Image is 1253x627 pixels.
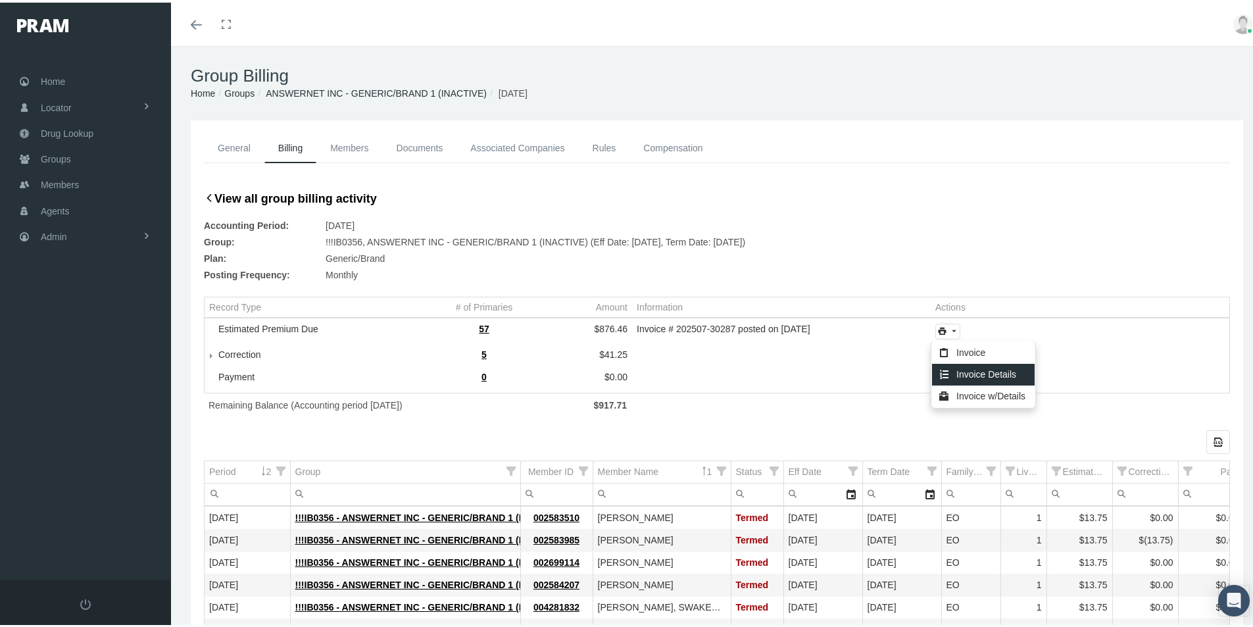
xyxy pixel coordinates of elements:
td: [DATE] [862,527,941,549]
a: Associated Companies [456,131,578,161]
div: $0.00 [1183,509,1239,522]
td: Termed [731,572,783,594]
div: Status [736,463,762,476]
div: Data grid toolbar [204,428,1230,451]
td: Filter cell [731,481,783,503]
a: 002699114 [533,555,579,565]
td: [DATE] [862,572,941,594]
td: [DATE] [783,505,862,527]
span: $917.71 [593,397,627,408]
div: Estimated Premium Due [1063,463,1108,476]
a: Members [316,131,382,161]
span: Group: [204,232,319,248]
input: Filter cell [1113,481,1178,503]
td: Column Amount [533,295,632,315]
div: $0.00 [1183,532,1239,544]
div: Record Type [209,299,261,310]
span: Posting Frequency: [204,264,319,281]
span: Groups [41,144,71,169]
span: Show filter options for column 'Lives Count' [1006,464,1015,473]
span: Drug Lookup [41,118,93,143]
td: Termed [731,549,783,572]
span: ANSWERNET INC - GENERIC/BRAND 1 (INACTIVE) [266,86,487,96]
td: Filter cell [941,481,1000,503]
h1: Group Billing [191,63,1243,84]
a: !!!IB0356 - ANSWERNET INC - GENERIC/BRAND 1 (INACTIVE) [295,555,565,565]
td: EO [941,549,1000,572]
span: Show filter options for column 'Eff Date' [848,464,858,473]
div: Invoice Details [932,361,1035,383]
span: Locator [41,93,72,118]
td: 1 [1000,527,1046,549]
td: Filter cell [205,481,290,503]
a: !!!IB0356 - ANSWERNET INC - GENERIC/BRAND 1 (INACTIVE) [295,510,565,520]
span: Show filter options for column 'Status' [770,464,779,473]
span: Home [41,66,65,91]
span: Show filter options for column 'Member Name' [717,464,726,473]
span: Show filter options for column 'Paid' [1183,464,1192,473]
span: !!!IB0356, ANSWERNET INC - GENERIC/BRAND 1 (INACTIVE) (Eff Date: [DATE], Term Date: [DATE]) [326,232,745,248]
span: Show filter options for column 'Period' [276,464,285,473]
td: Column Member Name [593,459,731,481]
div: Select [919,481,941,503]
div: Period [209,463,235,476]
td: Column Term Date [862,459,941,481]
div: $0.00 [1183,576,1239,589]
td: 1 [1000,594,1046,616]
td: [DATE] [862,594,941,616]
span: Accounting Period: [204,215,319,232]
a: !!!IB0356 - ANSWERNET INC - GENERIC/BRAND 1 (INACTIVE) [295,532,565,543]
td: Filter cell [1112,481,1178,503]
a: Billing [264,131,316,161]
a: View all group billing activity [204,187,377,205]
td: [PERSON_NAME], SWAKETHIA [593,594,731,616]
span: Show filter options for column 'Estimated Premium Due' [1052,464,1061,473]
div: Paid [1220,463,1239,476]
td: Column Group [290,459,520,481]
td: Termed [731,527,783,549]
span: 1 [707,464,714,474]
td: [PERSON_NAME] [593,527,731,549]
input: Filter cell [593,481,731,503]
div: $13.75 [1052,532,1108,544]
td: [DATE] [205,505,290,527]
td: Column Eff Date [783,459,862,481]
a: Home [191,86,215,96]
span: 2 [266,464,274,474]
div: Invoice w/Details [932,383,1035,405]
div: Select [840,481,862,503]
input: Filter cell [863,481,919,503]
td: [DATE] [783,527,862,549]
div: $13.75 [1052,599,1108,611]
div: Eff Date [789,463,822,476]
div: $41.25 [538,347,627,357]
span: Generic/Brand [326,248,385,264]
span: [DATE] [499,86,528,96]
a: Compensation [629,131,716,161]
a: 002584207 [533,577,579,588]
div: Open Intercom Messenger [1218,582,1250,614]
td: 1 [1000,505,1046,527]
div: $0.00 [1118,599,1173,611]
input: Filter cell [1047,481,1112,503]
img: PRAM_20_x_78.png [17,16,68,30]
td: Column Period [205,459,290,481]
a: !!!IB0356 - ANSWERNET INC - GENERIC/BRAND 1 (INACTIVE) [295,599,565,610]
td: EO [941,572,1000,594]
a: !!!IB0356 - ANSWERNET INC - GENERIC/BRAND 1 (INACTIVE) [295,577,565,588]
span: 5 [481,347,487,357]
span: 57 [479,321,489,332]
td: 1 [1000,549,1046,572]
a: 002583510 [533,510,579,520]
div: $0.00 [1118,509,1173,522]
td: [DATE] [783,549,862,572]
input: Filter cell [942,481,1000,503]
span: Monthly [326,264,358,281]
div: Invoice [932,339,1035,361]
td: [DATE] [862,505,941,527]
span: Agents [41,196,70,221]
td: 1 [1000,572,1046,594]
td: Column Paid [1178,459,1244,481]
div: print [935,321,960,337]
